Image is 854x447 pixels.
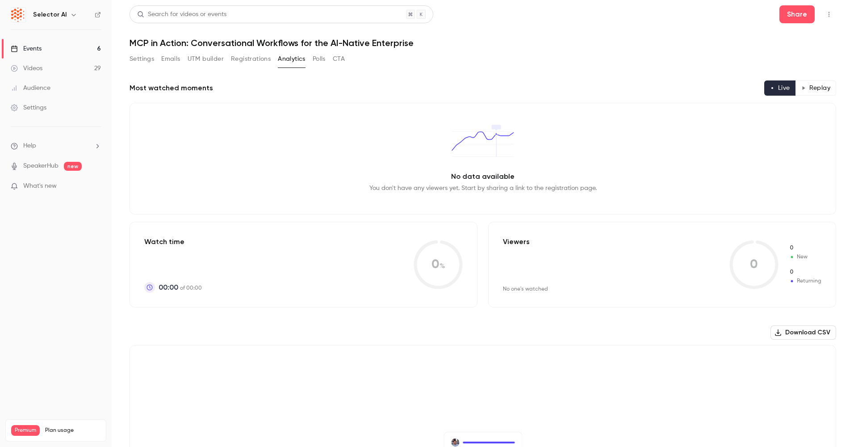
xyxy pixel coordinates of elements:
h2: Most watched moments [130,83,213,93]
div: Videos [11,64,42,73]
button: CTA [333,52,345,66]
span: new [64,162,82,171]
p: Watch time [144,236,202,247]
span: Premium [11,425,40,436]
button: Share [779,5,815,23]
div: Events [11,44,42,53]
div: Audience [11,84,50,93]
div: Search for videos or events [137,10,226,19]
a: SpeakerHub [23,161,59,171]
h6: Selector AI [33,10,67,19]
h1: MCP in Action: Conversational Workflows for the AI-Native Enterprise [130,38,836,48]
span: Returning [789,268,821,276]
span: Help [23,141,36,151]
span: New [789,253,821,261]
span: New [789,244,821,252]
span: Returning [789,277,821,285]
button: Download CSV [770,325,836,340]
button: Emails [161,52,180,66]
div: Settings [11,103,46,112]
p: of 00:00 [159,282,202,293]
button: Live [764,80,796,96]
iframe: Noticeable Trigger [90,182,101,190]
p: You don't have any viewers yet. Start by sharing a link to the registration page. [369,184,597,193]
button: Replay [795,80,836,96]
button: Registrations [231,52,271,66]
p: No data available [451,171,515,182]
button: Polls [313,52,326,66]
span: Plan usage [45,427,100,434]
span: 00:00 [159,282,178,293]
li: help-dropdown-opener [11,141,101,151]
button: Settings [130,52,154,66]
span: What's new [23,181,57,191]
button: Analytics [278,52,306,66]
button: UTM builder [188,52,224,66]
div: No one's watched [503,286,548,293]
p: Viewers [503,236,530,247]
img: Selector AI [11,8,25,22]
